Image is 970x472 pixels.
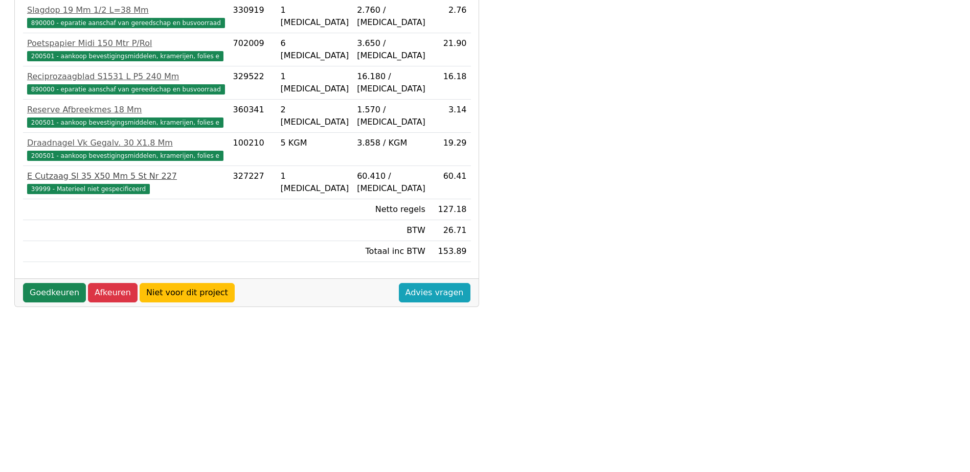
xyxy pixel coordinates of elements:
[27,104,225,128] a: Reserve Afbreekmes 18 Mm200501 - aankoop bevestigingsmiddelen, kramerijen, folies e
[280,37,349,62] div: 6 [MEDICAL_DATA]
[27,37,225,62] a: Poetspapier Midi 150 Mtr P/Rol200501 - aankoop bevestigingsmiddelen, kramerijen, folies e
[27,4,225,29] a: Slagdop 19 Mm 1/2 L=38 Mm890000 - eparatie aanschaf van gereedschap en busvoorraad
[27,4,225,16] div: Slagdop 19 Mm 1/2 L=38 Mm
[430,66,471,100] td: 16.18
[27,84,225,95] span: 890000 - eparatie aanschaf van gereedschap en busvoorraad
[280,70,349,95] div: 1 [MEDICAL_DATA]
[357,37,425,62] div: 3.650 / [MEDICAL_DATA]
[280,4,349,29] div: 1 [MEDICAL_DATA]
[430,166,471,199] td: 60.41
[88,283,138,302] a: Afkeuren
[430,33,471,66] td: 21.90
[430,220,471,241] td: 26.71
[357,137,425,149] div: 3.858 / KGM
[430,100,471,133] td: 3.14
[357,70,425,95] div: 16.180 / [MEDICAL_DATA]
[27,104,225,116] div: Reserve Afbreekmes 18 Mm
[280,137,349,149] div: 5 KGM
[27,137,225,149] div: Draadnagel Vk Gegalv. 30 X1.8 Mm
[27,117,223,128] span: 200501 - aankoop bevestigingsmiddelen, kramerijen, folies e
[229,33,277,66] td: 702009
[280,170,349,195] div: 1 [MEDICAL_DATA]
[430,241,471,262] td: 153.89
[357,104,425,128] div: 1.570 / [MEDICAL_DATA]
[430,133,471,166] td: 19.29
[229,133,277,166] td: 100210
[280,104,349,128] div: 2 [MEDICAL_DATA]
[430,199,471,220] td: 127.18
[27,137,225,161] a: Draadnagel Vk Gegalv. 30 X1.8 Mm200501 - aankoop bevestigingsmiddelen, kramerijen, folies e
[27,184,150,194] span: 39999 - Materieel niet gespecificeerd
[27,70,225,95] a: Reciprozaagblad S1531 L P5 240 Mm890000 - eparatie aanschaf van gereedschap en busvoorraad
[357,170,425,195] div: 60.410 / [MEDICAL_DATA]
[399,283,470,302] a: Advies vragen
[27,170,225,195] a: E Cutzaag Sl 35 X50 Mm 5 St Nr 22739999 - Materieel niet gespecificeerd
[27,18,225,28] span: 890000 - eparatie aanschaf van gereedschap en busvoorraad
[357,4,425,29] div: 2.760 / [MEDICAL_DATA]
[27,70,225,83] div: Reciprozaagblad S1531 L P5 240 Mm
[353,241,430,262] td: Totaal inc BTW
[27,151,223,161] span: 200501 - aankoop bevestigingsmiddelen, kramerijen, folies e
[27,37,225,50] div: Poetspapier Midi 150 Mtr P/Rol
[229,66,277,100] td: 329522
[353,220,430,241] td: BTW
[23,283,86,302] a: Goedkeuren
[140,283,235,302] a: Niet voor dit project
[27,170,225,182] div: E Cutzaag Sl 35 X50 Mm 5 St Nr 227
[353,199,430,220] td: Netto regels
[27,51,223,61] span: 200501 - aankoop bevestigingsmiddelen, kramerijen, folies e
[229,166,277,199] td: 327227
[229,100,277,133] td: 360341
